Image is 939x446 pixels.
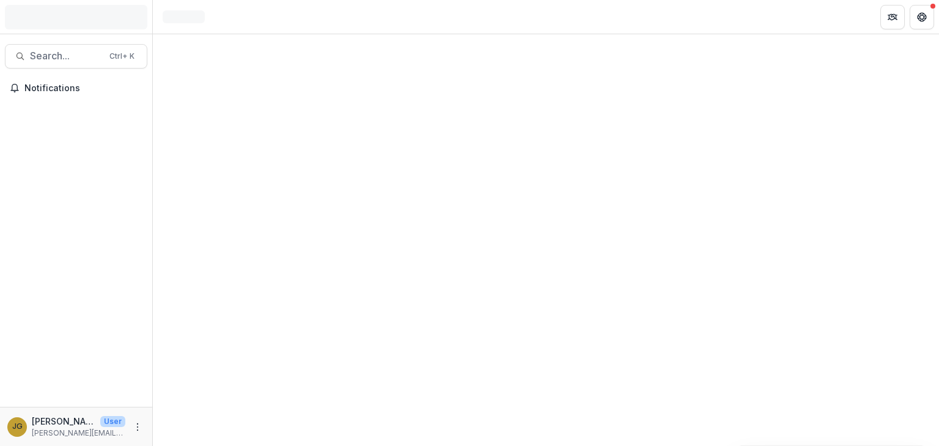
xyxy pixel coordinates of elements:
[24,83,142,94] span: Notifications
[158,8,210,26] nav: breadcrumb
[107,50,137,63] div: Ctrl + K
[30,50,102,62] span: Search...
[130,420,145,434] button: More
[100,416,125,427] p: User
[12,423,23,431] div: Jenna Grant
[910,5,934,29] button: Get Help
[32,428,125,439] p: [PERSON_NAME][EMAIL_ADDRESS][PERSON_NAME][DATE][DOMAIN_NAME]
[5,44,147,69] button: Search...
[5,78,147,98] button: Notifications
[32,415,95,428] p: [PERSON_NAME]
[880,5,905,29] button: Partners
